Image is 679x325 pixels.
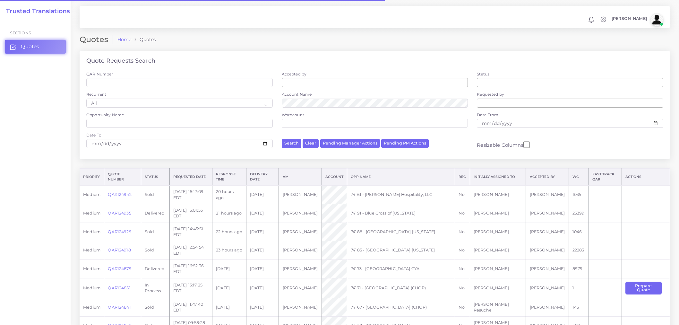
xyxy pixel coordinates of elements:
[282,139,301,148] button: Search
[282,92,312,97] label: Account Name
[569,204,589,223] td: 23399
[83,211,100,215] span: medium
[212,278,246,298] td: [DATE]
[569,185,589,204] td: 1035
[169,259,212,278] td: [DATE] 16:52:36 EDT
[470,169,526,185] th: Initially Assigned to
[347,241,455,260] td: 74185 - [GEOGRAPHIC_DATA] [US_STATE]
[526,185,569,204] td: [PERSON_NAME]
[455,223,470,241] td: No
[347,298,455,317] td: 74167 - [GEOGRAPHIC_DATA] (CHOP)
[455,259,470,278] td: No
[526,204,569,223] td: [PERSON_NAME]
[141,185,170,204] td: Sold
[279,259,322,278] td: [PERSON_NAME]
[347,204,455,223] td: 74191 - Blue Cross of [US_STATE]
[246,223,279,241] td: [DATE]
[108,305,131,310] a: QAR124841
[246,169,279,185] th: Delivery Date
[86,132,101,138] label: Date To
[141,298,170,317] td: Sold
[622,169,670,185] th: Actions
[212,259,246,278] td: [DATE]
[347,223,455,241] td: 74188 - [GEOGRAPHIC_DATA] [US_STATE]
[282,112,304,118] label: Wordcount
[108,266,131,271] a: QAR124879
[650,13,663,26] img: avatar
[470,298,526,317] td: [PERSON_NAME] Resuche
[455,241,470,260] td: No
[131,36,156,43] li: Quotes
[470,185,526,204] td: [PERSON_NAME]
[347,169,455,185] th: Opp Name
[83,229,100,234] span: medium
[279,169,322,185] th: AM
[279,241,322,260] td: [PERSON_NAME]
[246,204,279,223] td: [DATE]
[169,204,212,223] td: [DATE] 15:01:53 EDT
[322,169,347,185] th: Account
[10,31,31,35] span: Sections
[526,259,569,278] td: [PERSON_NAME]
[169,278,212,298] td: [DATE] 13:17:25 EDT
[477,92,504,97] label: Requested by
[246,278,279,298] td: [DATE]
[246,241,279,260] td: [DATE]
[86,57,155,65] h4: Quote Requests Search
[279,185,322,204] td: [PERSON_NAME]
[169,169,212,185] th: Requested Date
[108,285,130,290] a: QAR124851
[569,223,589,241] td: 1046
[86,92,106,97] label: Recurrent
[608,13,666,26] a: [PERSON_NAME]avatar
[523,141,530,149] input: Resizable Columns
[169,185,212,204] td: [DATE] 16:17:09 EDT
[569,259,589,278] td: 8975
[108,211,131,215] a: QAR124935
[80,169,104,185] th: Priority
[83,266,100,271] span: medium
[141,223,170,241] td: Sold
[569,278,589,298] td: 1
[2,8,70,15] h2: Trusted Translations
[470,278,526,298] td: [PERSON_NAME]
[108,248,131,252] a: QAR124918
[246,298,279,317] td: [DATE]
[282,71,307,77] label: Accepted by
[470,259,526,278] td: [PERSON_NAME]
[212,241,246,260] td: 23 hours ago
[117,36,132,43] a: Home
[141,259,170,278] td: Delivered
[246,259,279,278] td: [DATE]
[212,169,246,185] th: Response Time
[141,169,170,185] th: Status
[347,185,455,204] td: 74161 - [PERSON_NAME] Hospitality, LLC
[83,285,100,290] span: medium
[612,17,647,21] span: [PERSON_NAME]
[279,204,322,223] td: [PERSON_NAME]
[108,192,131,197] a: QAR124942
[569,241,589,260] td: 22283
[347,259,455,278] td: 74173 - [GEOGRAPHIC_DATA] CYA
[279,298,322,317] td: [PERSON_NAME]
[303,139,319,148] button: Clear
[279,223,322,241] td: [PERSON_NAME]
[455,169,470,185] th: REC
[86,112,124,118] label: Opportunity Name
[455,185,470,204] td: No
[83,248,100,252] span: medium
[21,43,39,50] span: Quotes
[477,112,498,118] label: Date From
[141,241,170,260] td: Sold
[212,223,246,241] td: 22 hours ago
[625,285,666,290] a: Prepare Quote
[169,298,212,317] td: [DATE] 11:47:40 EDT
[526,223,569,241] td: [PERSON_NAME]
[141,278,170,298] td: In Process
[104,169,141,185] th: Quote Number
[141,204,170,223] td: Delivered
[470,223,526,241] td: [PERSON_NAME]
[477,71,489,77] label: Status
[455,278,470,298] td: No
[455,298,470,317] td: No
